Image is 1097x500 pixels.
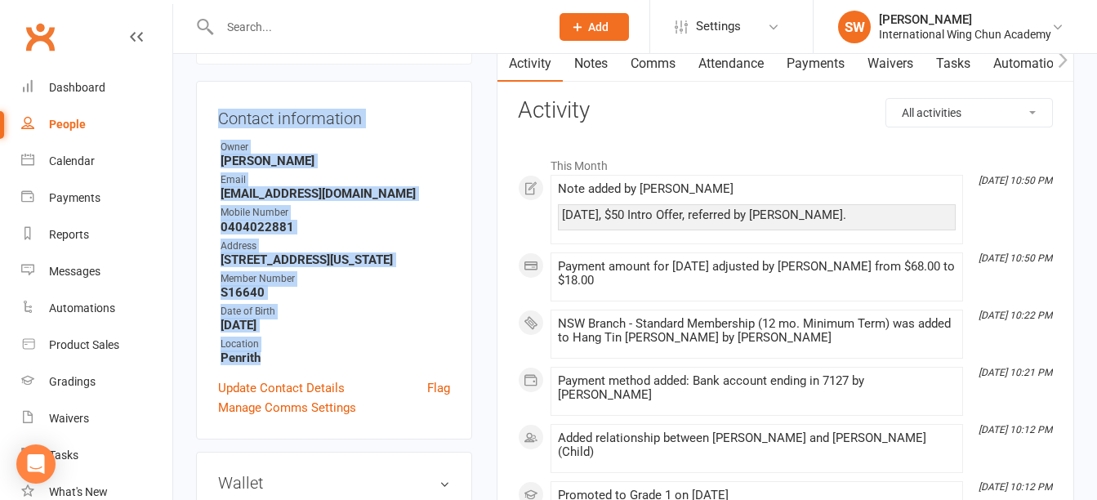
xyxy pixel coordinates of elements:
[558,182,956,196] div: Note added by [PERSON_NAME]
[619,45,687,83] a: Comms
[221,172,450,188] div: Email
[979,252,1052,264] i: [DATE] 10:50 PM
[221,252,450,267] strong: [STREET_ADDRESS][US_STATE]
[979,424,1052,435] i: [DATE] 10:12 PM
[775,45,856,83] a: Payments
[49,338,119,351] div: Product Sales
[879,12,1051,27] div: [PERSON_NAME]
[221,220,450,234] strong: 0404022881
[221,186,450,201] strong: [EMAIL_ADDRESS][DOMAIN_NAME]
[21,400,172,437] a: Waivers
[21,106,172,143] a: People
[49,154,95,167] div: Calendar
[687,45,775,83] a: Attendance
[21,143,172,180] a: Calendar
[49,118,86,131] div: People
[982,45,1079,83] a: Automations
[16,444,56,484] div: Open Intercom Messenger
[221,318,450,333] strong: [DATE]
[221,337,450,352] div: Location
[49,412,89,425] div: Waivers
[558,431,956,459] div: Added relationship between [PERSON_NAME] and [PERSON_NAME] (Child)
[979,175,1052,186] i: [DATE] 10:50 PM
[49,485,108,498] div: What's New
[563,45,619,83] a: Notes
[218,103,450,127] h3: Contact information
[21,290,172,327] a: Automations
[560,13,629,41] button: Add
[218,474,450,492] h3: Wallet
[49,301,115,315] div: Automations
[221,205,450,221] div: Mobile Number
[588,20,609,33] span: Add
[856,45,925,83] a: Waivers
[558,374,956,402] div: Payment method added: Bank account ending in 7127 by [PERSON_NAME]
[21,217,172,253] a: Reports
[925,45,982,83] a: Tasks
[979,367,1052,378] i: [DATE] 10:21 PM
[49,228,89,241] div: Reports
[558,260,956,288] div: Payment amount for [DATE] adjusted by [PERSON_NAME] from $68.00 to $18.00
[49,81,105,94] div: Dashboard
[49,265,100,278] div: Messages
[221,271,450,287] div: Member Number
[21,69,172,106] a: Dashboard
[218,378,345,398] a: Update Contact Details
[427,378,450,398] a: Flag
[979,310,1052,321] i: [DATE] 10:22 PM
[221,350,450,365] strong: Penrith
[696,8,741,45] span: Settings
[49,375,96,388] div: Gradings
[49,449,78,462] div: Tasks
[221,285,450,300] strong: S16640
[21,437,172,474] a: Tasks
[21,364,172,400] a: Gradings
[562,208,952,222] div: [DATE], $50 Intro Offer, referred by [PERSON_NAME].
[518,98,1053,123] h3: Activity
[221,239,450,254] div: Address
[218,398,356,417] a: Manage Comms Settings
[221,154,450,168] strong: [PERSON_NAME]
[558,317,956,345] div: NSW Branch - Standard Membership (12 mo. Minimum Term) was added to Hang Tin [PERSON_NAME] by [PE...
[221,140,450,155] div: Owner
[21,253,172,290] a: Messages
[21,180,172,217] a: Payments
[979,481,1052,493] i: [DATE] 10:12 PM
[497,45,563,83] a: Activity
[879,27,1051,42] div: International Wing Chun Academy
[838,11,871,43] div: SW
[221,304,450,319] div: Date of Birth
[215,16,538,38] input: Search...
[21,327,172,364] a: Product Sales
[518,149,1053,175] li: This Month
[49,191,100,204] div: Payments
[20,16,60,57] a: Clubworx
